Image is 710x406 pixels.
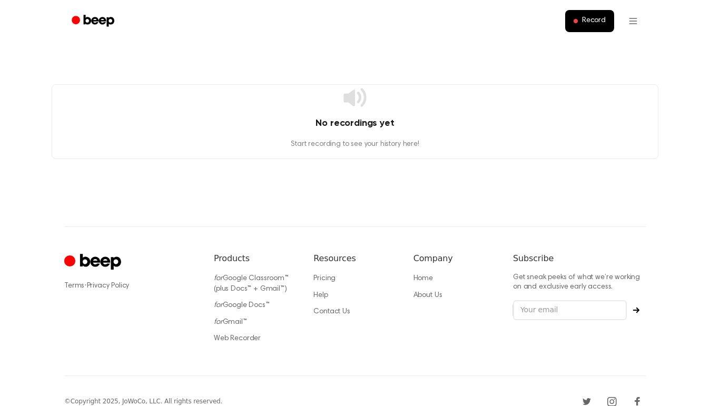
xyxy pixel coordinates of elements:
[52,139,658,150] p: Start recording to see your history here!
[413,252,496,265] h6: Company
[64,252,124,273] a: Cruip
[313,308,350,315] a: Contact Us
[214,275,223,282] i: for
[513,300,627,320] input: Your email
[565,10,614,32] button: Record
[64,281,197,291] div: ·
[214,335,261,342] a: Web Recorder
[214,319,223,326] i: for
[313,252,396,265] h6: Resources
[413,275,433,282] a: Home
[413,292,442,299] a: About Us
[214,302,270,309] a: forGoogle Docs™
[214,319,247,326] a: forGmail™
[513,273,646,292] p: Get sneak peeks of what we’re working on and exclusive early access.
[214,302,223,309] i: for
[64,397,222,406] div: © Copyright 2025, JoWoCo, LLC. All rights reserved.
[52,116,658,131] h4: No recordings yet
[620,8,646,34] button: Open menu
[313,292,328,299] a: Help
[87,282,130,290] a: Privacy Policy
[214,252,297,265] h6: Products
[214,275,289,293] a: forGoogle Classroom™ (plus Docs™ + Gmail™)
[64,282,84,290] a: Terms
[627,307,646,313] button: Subscribe
[64,11,124,32] a: Beep
[513,252,646,265] h6: Subscribe
[313,275,336,282] a: Pricing
[582,16,606,26] span: Record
